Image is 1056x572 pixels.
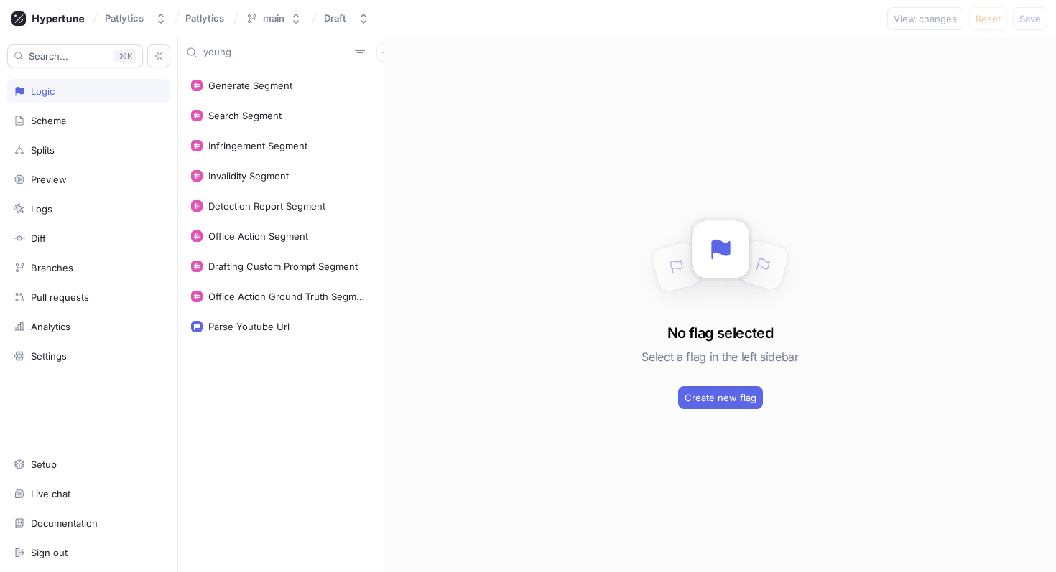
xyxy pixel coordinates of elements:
button: Reset [969,7,1007,30]
div: Detection Report Segment [208,200,325,212]
span: Search... [29,52,68,60]
div: Preview [31,174,67,185]
button: View changes [887,7,963,30]
span: Save [1019,14,1041,23]
div: Live chat [31,488,70,500]
div: Diff [31,233,46,244]
button: Save [1013,7,1047,30]
div: Setup [31,459,57,470]
div: Sign out [31,547,68,558]
button: main [240,6,307,30]
div: Analytics [31,321,70,332]
button: Search...K [7,44,143,67]
div: K [114,49,136,63]
div: Schema [31,115,66,126]
div: Infringement Segment [208,140,307,151]
div: Branches [31,262,73,273]
div: Logs [31,203,52,215]
a: Documentation [7,511,170,535]
div: Splits [31,144,55,156]
h3: No flag selected [667,322,773,344]
span: Create new flag [685,393,756,402]
div: Draft [324,12,346,24]
div: Parse Youtube Url [208,321,290,332]
div: Logic [31,85,55,97]
div: Office Action Ground Truth Segment [208,291,365,302]
h5: Select a flag in the left sidebar [642,344,798,370]
div: Pull requests [31,291,89,303]
div: Patlytics [105,12,144,24]
div: Drafting Custom Prompt Segment [208,261,358,272]
div: Generate Segment [208,80,292,91]
div: Office Action Segment [208,230,308,242]
span: Patlytics [185,13,224,23]
button: Patlytics [99,6,172,30]
button: Create new flag [678,386,763,409]
input: Search... [203,45,349,60]
button: Draft [318,6,375,30]
div: Documentation [31,517,98,529]
span: Reset [976,14,1001,23]
div: Search Segment [208,110,282,121]
div: Settings [31,350,67,362]
div: Invalidity Segment [208,170,289,182]
span: View changes [894,14,957,23]
div: main [263,12,284,24]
